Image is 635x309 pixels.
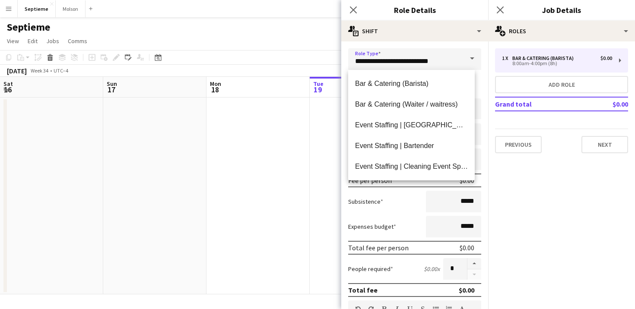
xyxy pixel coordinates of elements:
button: Increase [467,258,481,269]
div: Total fee [348,286,378,294]
h1: Septieme [7,21,50,34]
div: Fee per person [348,176,392,185]
div: $0.00 [460,176,474,185]
td: Grand total [495,97,587,111]
span: Jobs [46,37,59,45]
span: Edit [28,37,38,45]
span: Sat [3,80,13,88]
button: Add role [495,76,628,93]
span: Mon [210,80,221,88]
div: [DATE] [7,66,27,75]
a: Jobs [43,35,63,47]
div: 8:00am-4:00pm (8h) [502,61,612,66]
a: View [3,35,22,47]
button: Septieme [18,0,56,17]
span: 17 [105,85,117,95]
td: $0.00 [587,97,628,111]
label: Subsistence [348,198,383,205]
span: 19 [312,85,324,95]
h3: Role Details [341,4,488,16]
span: 16 [2,85,13,95]
div: $0.00 [600,55,612,61]
div: Bar & Catering (Barista) [512,55,577,61]
div: Shift [341,21,488,41]
span: Comms [68,37,87,45]
span: Event Staffing | [GEOGRAPHIC_DATA] [355,121,468,129]
label: People required [348,265,393,273]
span: Tue [313,80,324,88]
span: Sun [107,80,117,88]
button: Previous [495,136,542,153]
button: Molson [56,0,86,17]
span: Event Staffing | Cleaning Event Space [355,162,468,170]
div: Roles [488,21,635,41]
span: Event Staffing | Bartender [355,142,468,150]
span: View [7,37,19,45]
div: UTC−4 [54,67,68,74]
button: Next [581,136,628,153]
div: 1 x [502,55,512,61]
h3: Job Details [488,4,635,16]
span: Bar & Catering (Waiter / waitress) [355,100,468,108]
span: 18 [209,85,221,95]
label: Expenses budget [348,223,396,230]
span: Week 34 [29,67,50,74]
a: Edit [24,35,41,47]
a: Comms [64,35,91,47]
span: Bar & Catering (Barista) [355,79,468,88]
div: $0.00 [459,286,474,294]
div: $0.00 [460,243,474,252]
div: Total fee per person [348,243,409,252]
div: $0.00 x [424,265,440,273]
